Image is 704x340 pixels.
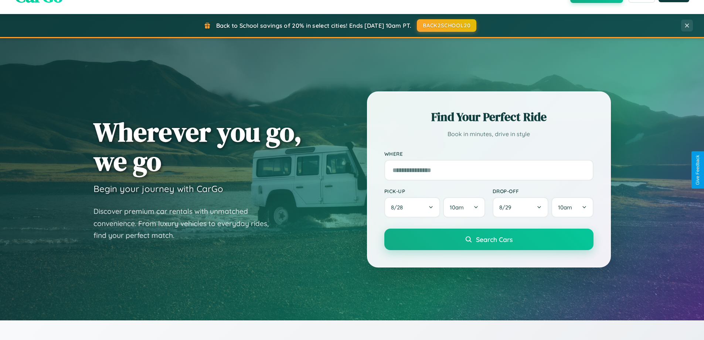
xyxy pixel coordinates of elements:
span: 8 / 29 [499,204,515,211]
button: 10am [443,197,485,218]
button: BACK2SCHOOL20 [417,19,476,32]
h2: Find Your Perfect Ride [384,109,594,125]
button: 8/28 [384,197,441,218]
div: Give Feedback [695,155,700,185]
button: 8/29 [493,197,549,218]
p: Book in minutes, drive in style [384,129,594,139]
span: 8 / 28 [391,204,407,211]
span: 10am [558,204,572,211]
label: Where [384,151,594,157]
span: Back to School savings of 20% in select cities! Ends [DATE] 10am PT. [216,22,411,29]
span: 10am [450,204,464,211]
p: Discover premium car rentals with unmatched convenience. From luxury vehicles to everyday rides, ... [93,205,278,242]
span: Search Cars [476,235,513,243]
button: 10am [551,197,593,218]
label: Pick-up [384,188,485,194]
label: Drop-off [493,188,594,194]
h1: Wherever you go, we go [93,117,302,176]
button: Search Cars [384,229,594,250]
h3: Begin your journey with CarGo [93,183,223,194]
